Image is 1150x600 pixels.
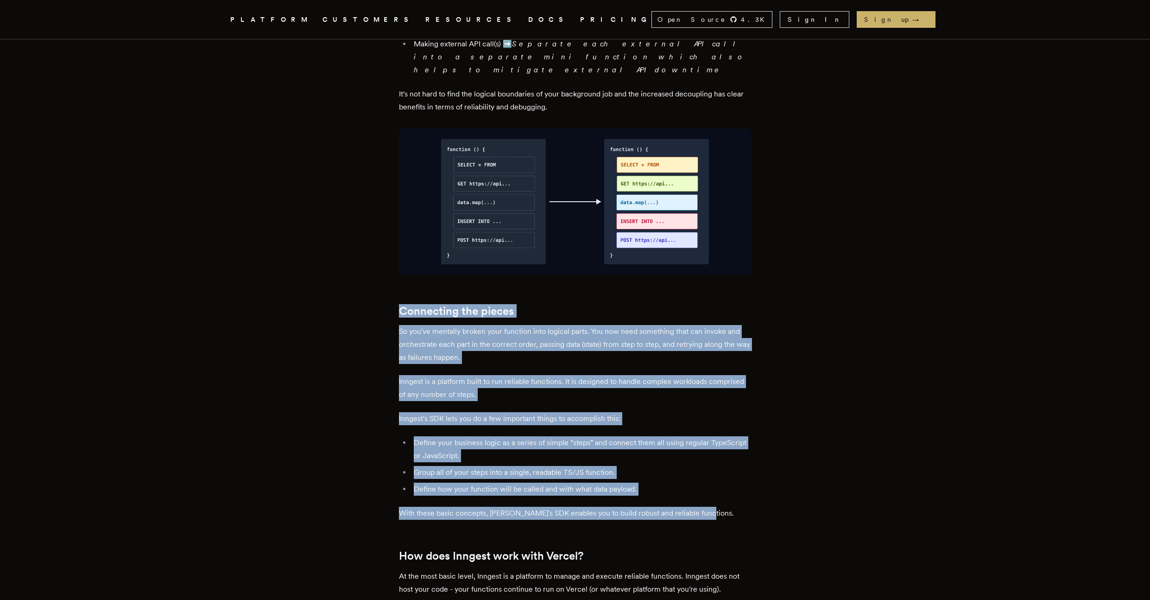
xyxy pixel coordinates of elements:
p: Inngest's SDK lets you do a few important things to accomplish this: [399,412,751,425]
p: So you've mentally broken your function into logical parts. You now need something that can invok... [399,325,751,364]
li: Define how your function will be called and with what data payload. [411,483,751,496]
em: Separate each external API call into a separate mini function which also helps to mitigate extern... [414,39,748,74]
a: PRICING [580,14,651,26]
img: A diagram highlighting distinct parts of a function [399,128,751,275]
li: Group all of your steps into a single, readable TS/JS function. [411,466,751,479]
span: 4.3 K [741,15,770,24]
p: Inngest is a platform built to run reliable functions. It is designed to handle complex workloads... [399,375,751,401]
li: Define your business logic as a series of simple “steps” and connect them all using regular TypeS... [411,436,751,462]
li: Making external API call(s) ➡️ [411,38,751,77]
button: RESOURCES [425,14,517,26]
p: It's not hard to find the logical boundaries of your background job and the increased decoupling ... [399,88,751,114]
a: CUSTOMERS [322,14,414,26]
h2: How does Inngest work with Vercel? [399,549,751,562]
h2: Connecting the pieces [399,305,751,318]
button: PLATFORM [230,14,311,26]
a: Sign up [857,11,935,28]
p: With these basic concepts, [PERSON_NAME]'s SDK enables you to build robust and reliable functions. [399,507,751,520]
span: Open Source [657,15,726,24]
p: At the most basic level, Inngest is a platform to manage and execute reliable functions. Inngest ... [399,570,751,596]
span: → [912,15,928,24]
a: Sign In [780,11,849,28]
a: DOCS [528,14,569,26]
